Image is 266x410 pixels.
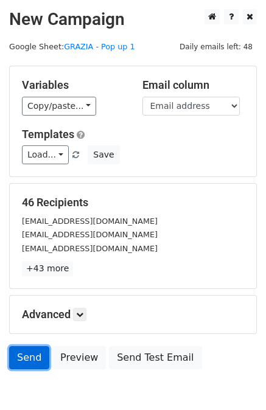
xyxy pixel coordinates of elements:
small: [EMAIL_ADDRESS][DOMAIN_NAME] [22,244,158,253]
h5: Email column [142,78,245,92]
a: Preview [52,346,106,369]
a: Send [9,346,49,369]
h5: 46 Recipients [22,196,244,209]
small: Google Sheet: [9,42,135,51]
a: Daily emails left: 48 [175,42,257,51]
h2: New Campaign [9,9,257,30]
h5: Variables [22,78,124,92]
iframe: Chat Widget [205,352,266,410]
small: [EMAIL_ADDRESS][DOMAIN_NAME] [22,217,158,226]
div: Widget chat [205,352,266,410]
a: Copy/paste... [22,97,96,116]
small: [EMAIL_ADDRESS][DOMAIN_NAME] [22,230,158,239]
a: GRAZIA - Pop up 1 [64,42,135,51]
a: Templates [22,128,74,141]
a: Send Test Email [109,346,201,369]
button: Save [88,145,119,164]
a: +43 more [22,261,73,276]
span: Daily emails left: 48 [175,40,257,54]
a: Load... [22,145,69,164]
h5: Advanced [22,308,244,321]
